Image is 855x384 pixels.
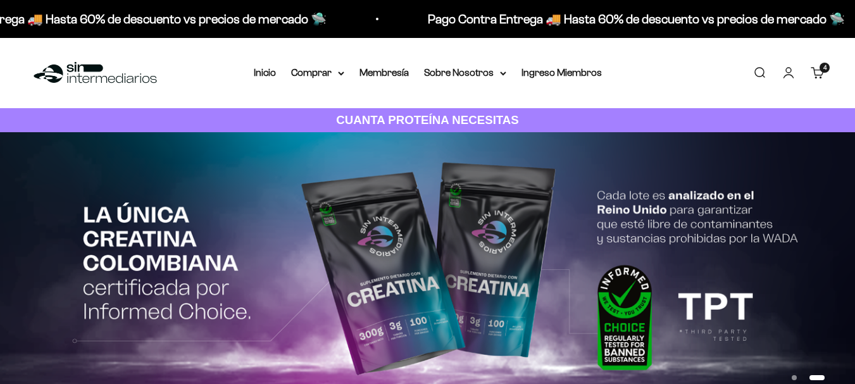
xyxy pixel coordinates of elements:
p: Pago Contra Entrega 🚚 Hasta 60% de descuento vs precios de mercado 🛸 [428,9,845,29]
a: Inicio [254,67,276,78]
summary: Comprar [291,65,344,81]
summary: Sobre Nosotros [424,65,506,81]
span: 4 [823,65,827,71]
strong: CUANTA PROTEÍNA NECESITAS [336,113,519,127]
a: Ingreso Miembros [521,67,602,78]
a: Membresía [359,67,409,78]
